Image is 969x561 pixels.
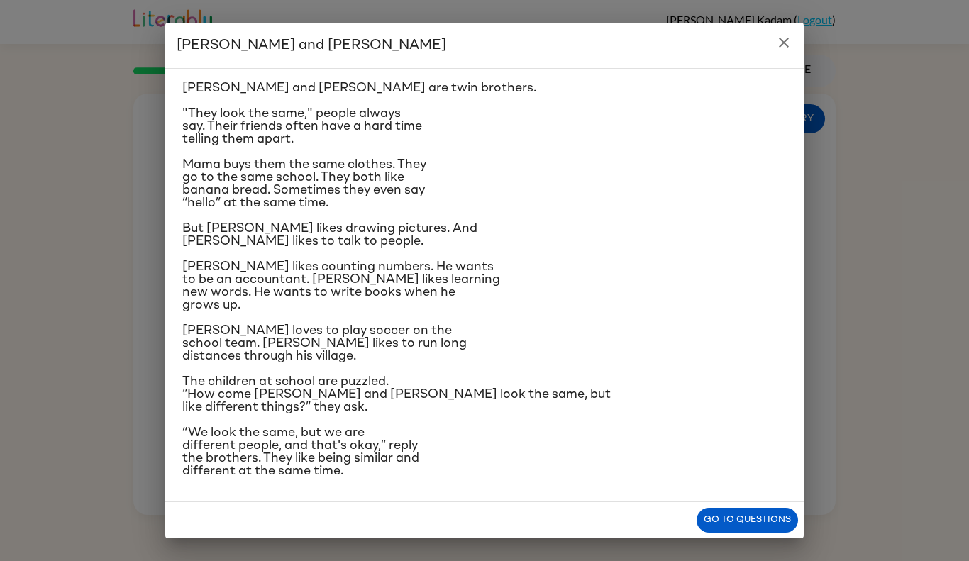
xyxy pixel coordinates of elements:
[182,375,611,413] span: The children at school are puzzled. “How come [PERSON_NAME] and [PERSON_NAME] look the same, but ...
[182,82,536,94] span: [PERSON_NAME] and [PERSON_NAME] are twin brothers.
[182,324,467,362] span: [PERSON_NAME] loves to play soccer on the school team. [PERSON_NAME] likes to run long distances ...
[182,107,422,145] span: "They look the same," people always say. Their friends often have a hard time telling them apart.
[165,23,804,68] h2: [PERSON_NAME] and [PERSON_NAME]
[182,158,426,209] span: Mama buys them the same clothes. They go to the same school. They both like banana bread. Sometim...
[182,426,419,477] span: “We look the same, but we are different people, and that's okay,” reply the brothers. They like b...
[770,28,798,57] button: close
[697,508,798,533] button: Go to questions
[182,222,477,248] span: But [PERSON_NAME] likes drawing pictures. And [PERSON_NAME] likes to talk to people.
[182,260,500,311] span: [PERSON_NAME] likes counting numbers. He wants to be an accountant. [PERSON_NAME] likes learning ...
